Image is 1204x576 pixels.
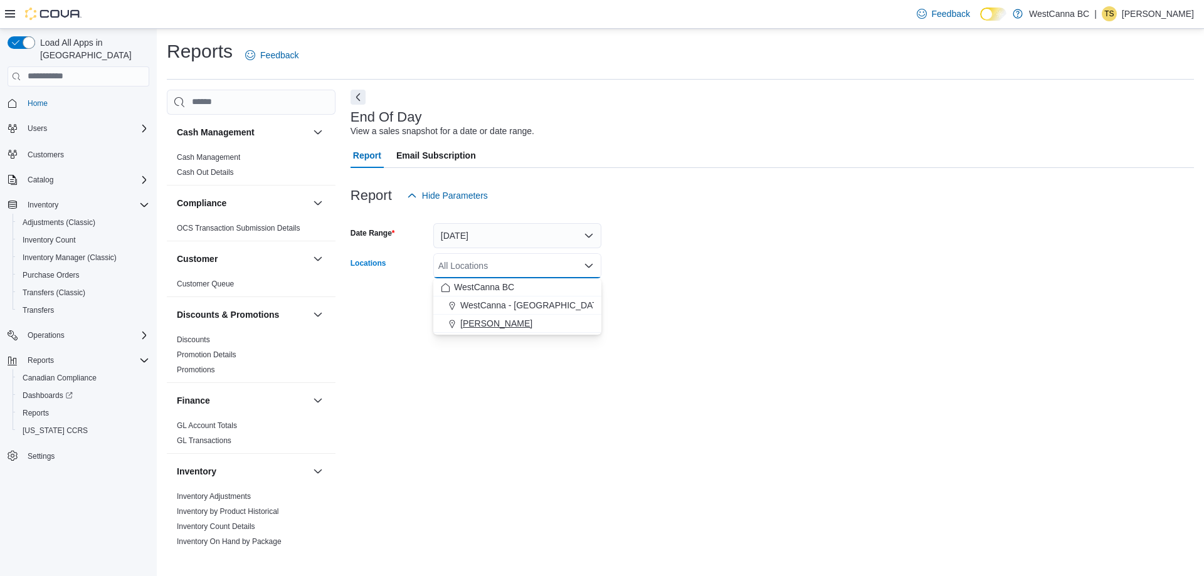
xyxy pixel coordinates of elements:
a: Inventory Count [18,233,81,248]
button: Inventory Count [13,231,154,249]
button: WestCanna BC [433,278,601,296]
div: Customer [167,276,335,296]
span: Inventory Adjustments [177,491,251,501]
button: WestCanna - [GEOGRAPHIC_DATA] [433,296,601,315]
span: Transfers (Classic) [23,288,85,298]
span: Email Subscription [396,143,476,168]
span: Transfers (Classic) [18,285,149,300]
span: Catalog [23,172,149,187]
span: WestCanna BC [454,281,514,293]
span: Inventory On Hand by Package [177,537,282,547]
span: Operations [23,328,149,343]
span: Catalog [28,175,53,185]
span: Customer Queue [177,279,234,289]
a: Inventory by Product Historical [177,507,279,516]
button: Compliance [310,196,325,211]
p: WestCanna BC [1029,6,1089,21]
button: [PERSON_NAME] [433,315,601,333]
a: OCS Transaction Submission Details [177,224,300,233]
button: Cash Management [177,126,308,139]
span: Settings [28,451,55,461]
span: Dashboards [23,390,73,401]
span: GL Account Totals [177,421,237,431]
a: Promotions [177,365,215,374]
a: [US_STATE] CCRS [18,423,93,438]
button: Reports [3,352,154,369]
a: Transfers [18,303,59,318]
button: Customer [310,251,325,266]
span: Operations [28,330,65,340]
a: Reports [18,406,54,421]
span: Home [28,98,48,108]
button: Operations [3,327,154,344]
a: Inventory Count Details [177,522,255,531]
button: Inventory [177,465,308,478]
button: Discounts & Promotions [310,307,325,322]
h3: Cash Management [177,126,255,139]
span: Report [353,143,381,168]
button: Discounts & Promotions [177,308,308,321]
a: Customer Queue [177,280,234,288]
span: Inventory Manager (Classic) [18,250,149,265]
span: Hide Parameters [422,189,488,202]
button: Transfers [13,301,154,319]
span: TS [1104,6,1114,21]
a: Home [23,96,53,111]
span: Canadian Compliance [18,370,149,385]
span: Canadian Compliance [23,373,97,383]
button: Users [3,120,154,137]
div: View a sales snapshot for a date or date range. [351,125,534,138]
span: Cash Out Details [177,167,234,177]
div: Discounts & Promotions [167,332,335,382]
span: Cash Management [177,152,240,162]
div: Choose from the following options [433,278,601,333]
button: Cash Management [310,125,325,140]
span: Inventory Count Details [177,521,255,531]
span: Reports [18,406,149,421]
span: Inventory by Product Historical [177,506,279,516]
span: Inventory Manager (Classic) [23,253,117,263]
span: Feedback [260,49,298,61]
button: Hide Parameters [402,183,493,208]
input: Dark Mode [980,8,1006,21]
span: Discounts [177,335,210,345]
span: Customers [23,146,149,162]
span: Adjustments (Classic) [23,217,95,228]
h3: Report [351,188,392,203]
button: Catalog [23,172,58,187]
span: [US_STATE] CCRS [23,426,88,436]
h3: Finance [177,394,210,407]
h3: End Of Day [351,110,422,125]
a: Customers [23,147,69,162]
button: Compliance [177,197,308,209]
div: Timothy Simpson [1102,6,1117,21]
p: | [1094,6,1097,21]
div: Cash Management [167,150,335,185]
span: Purchase Orders [18,268,149,283]
button: Home [3,94,154,112]
span: Users [23,121,149,136]
h3: Customer [177,253,218,265]
button: Purchase Orders [13,266,154,284]
button: Catalog [3,171,154,189]
button: Inventory [310,464,325,479]
div: Finance [167,418,335,453]
a: Promotion Details [177,350,236,359]
a: Discounts [177,335,210,344]
button: Inventory Manager (Classic) [13,249,154,266]
a: GL Transactions [177,436,231,445]
button: Settings [3,447,154,465]
a: Inventory On Hand by Package [177,537,282,546]
button: Canadian Compliance [13,369,154,387]
a: Inventory Manager (Classic) [18,250,122,265]
img: Cova [25,8,82,20]
button: Reports [13,404,154,422]
span: Settings [23,448,149,464]
button: Customers [3,145,154,163]
a: Settings [23,449,60,464]
span: Transfers [18,303,149,318]
span: Reports [23,408,49,418]
button: Finance [310,393,325,408]
span: GL Transactions [177,436,231,446]
button: Operations [23,328,70,343]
